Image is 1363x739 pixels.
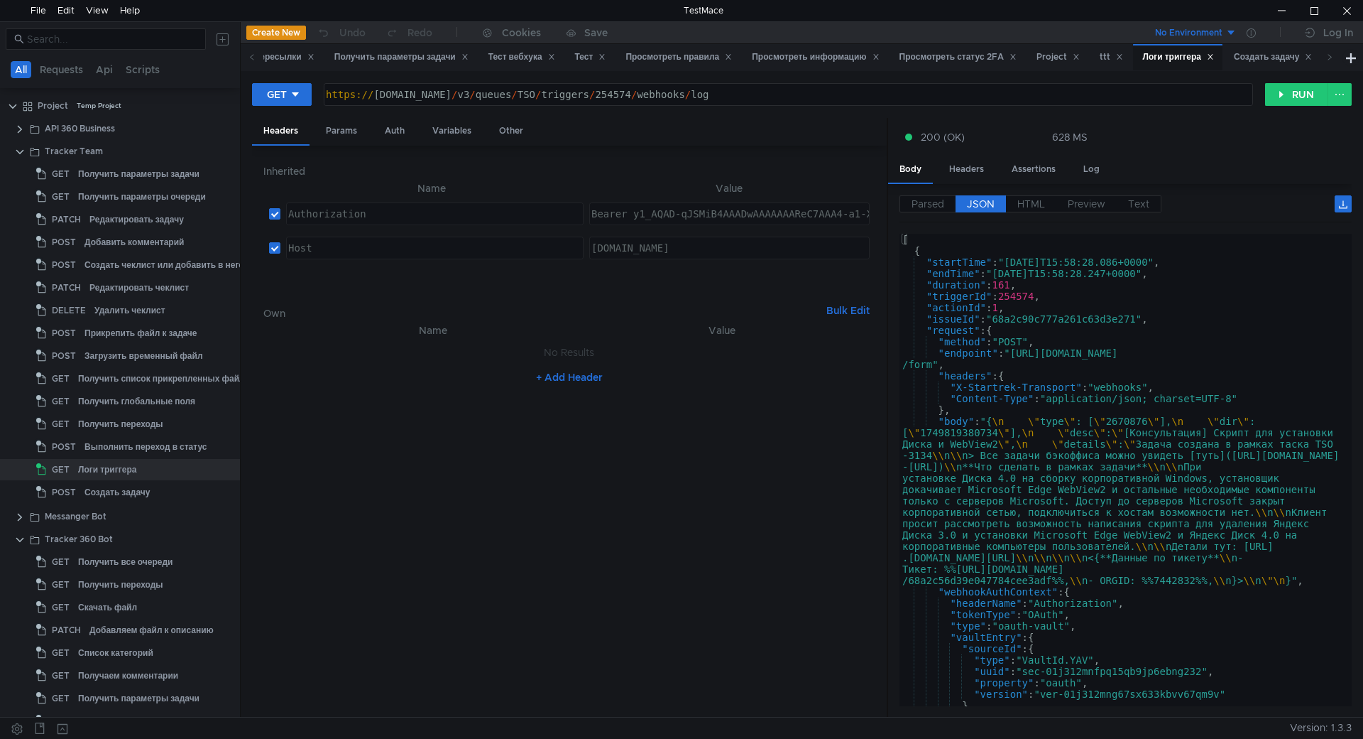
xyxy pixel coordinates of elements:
div: Создать задачу [1234,50,1312,65]
div: API 360 Business [45,118,115,139]
div: 628 MS [1052,131,1088,144]
div: Messanger Bot [45,506,106,527]
button: Bulk Edit [821,302,875,319]
div: GET [267,87,287,102]
span: GET [52,665,70,686]
div: Body [888,156,933,184]
div: Auth [373,118,416,144]
div: Прикрепить файл к задаче [84,323,197,344]
div: Выполнить переход в статус [84,436,207,458]
div: Project [38,95,68,117]
div: Tracker 360 Bot [45,529,113,550]
div: Project [1036,50,1080,65]
div: Log In [1323,24,1353,41]
button: Api [92,61,117,78]
div: ttt [1100,50,1123,65]
div: Tracker Team [45,141,103,162]
span: POST [52,711,76,732]
button: All [11,61,31,78]
div: Просмотреть информацию [752,50,879,65]
div: Удалить чеклист [94,300,165,321]
span: GET [52,414,70,435]
span: GET [52,459,70,480]
div: Скачать файл [78,597,137,618]
button: Undo [306,22,376,43]
span: POST [52,482,76,503]
span: POST [52,345,76,367]
div: Тест [575,50,606,65]
input: Search... [27,31,197,47]
span: JSON [967,198,995,210]
th: Value [584,180,875,197]
div: Просмотреть правила [625,50,732,65]
div: Save [584,28,608,38]
button: Requests [35,61,87,78]
span: GET [52,186,70,207]
div: Получить параметры задачи [78,688,199,709]
button: No Environment [1138,21,1237,44]
div: Тест вебхука [488,50,555,65]
div: Редактировать чеклист [89,277,189,298]
span: POST [52,254,76,276]
div: Headers [938,156,995,183]
div: Получить параметры задачи [78,163,199,185]
button: Create New [246,26,306,40]
span: GET [52,642,70,664]
span: GET [52,368,70,389]
span: GET [52,574,70,595]
button: Redo [376,22,442,43]
div: Redo [407,24,432,41]
span: DELETE [52,300,86,321]
button: + Add Header [530,369,608,386]
div: Other [488,118,535,144]
div: Редактировать задачу [89,209,184,230]
div: Просмотреть статус 2FA [899,50,1017,65]
nz-embed-empty: No Results [544,346,594,359]
div: Params [314,118,368,144]
span: POST [52,232,76,253]
th: Name [280,180,584,197]
div: Получить все очереди [78,551,173,573]
span: Version: 1.3.3 [1290,718,1352,738]
div: Получить глобальные поля [78,391,195,412]
div: No Environment [1155,26,1222,40]
button: Scripts [121,61,164,78]
div: Assertions [1000,156,1067,183]
div: Логи триггера [78,459,136,480]
th: Name [286,322,580,339]
div: Получить параметры очереди [78,186,206,207]
span: GET [52,163,70,185]
span: Text [1128,198,1149,210]
div: Undo [339,24,366,41]
h6: Inherited [263,163,875,180]
div: Headers [252,118,310,146]
div: Temp Project [77,95,121,117]
button: GET [252,83,312,106]
span: POST [52,323,76,344]
span: PATCH [52,277,81,298]
div: Создать чеклист или добавить в него пункты [84,254,277,276]
div: Получить переходы [78,574,163,595]
span: 200 (OK) [921,129,965,145]
span: GET [52,688,70,709]
span: Parsed [912,198,944,210]
span: GET [52,551,70,573]
span: PATCH [52,620,81,641]
span: Preview [1068,198,1105,210]
span: GET [52,391,70,412]
span: PATCH [52,209,81,230]
div: Получить список прикрепленных файлов [78,368,255,389]
span: POST [52,436,76,458]
div: Список категорий [78,642,153,664]
div: Log [1072,156,1111,183]
span: HTML [1017,198,1045,210]
button: RUN [1265,83,1328,106]
div: Cookies [502,24,541,41]
div: Создать задачу [84,482,150,503]
div: Variables [421,118,483,144]
div: Логи триггера [1143,50,1214,65]
div: Получить параметры задачи [334,50,469,65]
div: Добавить комментарий [84,232,184,253]
div: Загрузить временный файл [84,345,203,367]
th: Value [580,322,864,339]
